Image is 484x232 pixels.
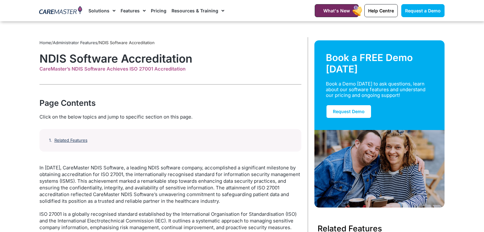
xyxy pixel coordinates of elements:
[39,40,155,45] span: / /
[39,6,82,16] img: CareMaster Logo
[39,66,301,72] div: CareMaster’s NDIS Software Achieves ISO 27001 Accreditation
[326,105,372,119] a: Request Demo
[39,40,51,45] a: Home
[368,8,394,13] span: Help Centre
[39,97,301,109] div: Page Contents
[39,164,301,204] p: In [DATE], CareMaster NDIS Software, a leading NDIS software company, accomplished a significant ...
[326,52,433,75] div: Book a FREE Demo [DATE]
[39,113,301,120] div: Click on the below topics and jump to specific section on this page.
[323,8,350,13] span: What's New
[54,138,88,143] a: Related Features
[315,4,359,17] a: What's New
[53,40,97,45] a: Administrator Features
[401,4,445,17] a: Request a Demo
[99,40,155,45] span: NDIS Software Accreditation
[314,130,445,208] img: Support Worker and NDIS Participant out for a coffee.
[364,4,398,17] a: Help Centre
[405,8,441,13] span: Request a Demo
[39,52,301,65] h1: NDIS Software Accreditation
[326,81,426,98] div: Book a Demo [DATE] to ask questions, learn about our software features and understand our pricing...
[333,109,365,114] span: Request Demo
